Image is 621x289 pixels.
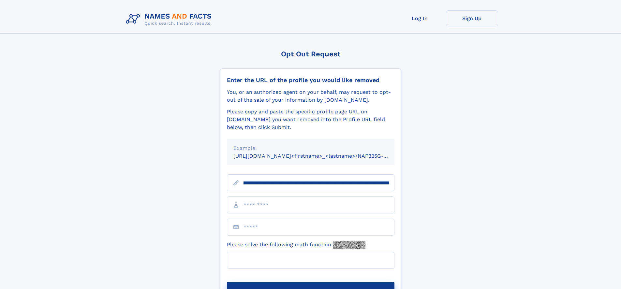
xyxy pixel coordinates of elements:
[233,153,407,159] small: [URL][DOMAIN_NAME]<firstname>_<lastname>/NAF325G-xxxxxxxx
[227,77,394,84] div: Enter the URL of the profile you would like removed
[227,241,365,249] label: Please solve the following math function:
[220,50,401,58] div: Opt Out Request
[123,10,217,28] img: Logo Names and Facts
[446,10,498,26] a: Sign Up
[227,108,394,131] div: Please copy and paste the specific profile page URL on [DOMAIN_NAME] you want removed into the Pr...
[233,144,388,152] div: Example:
[394,10,446,26] a: Log In
[227,88,394,104] div: You, or an authorized agent on your behalf, may request to opt-out of the sale of your informatio...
